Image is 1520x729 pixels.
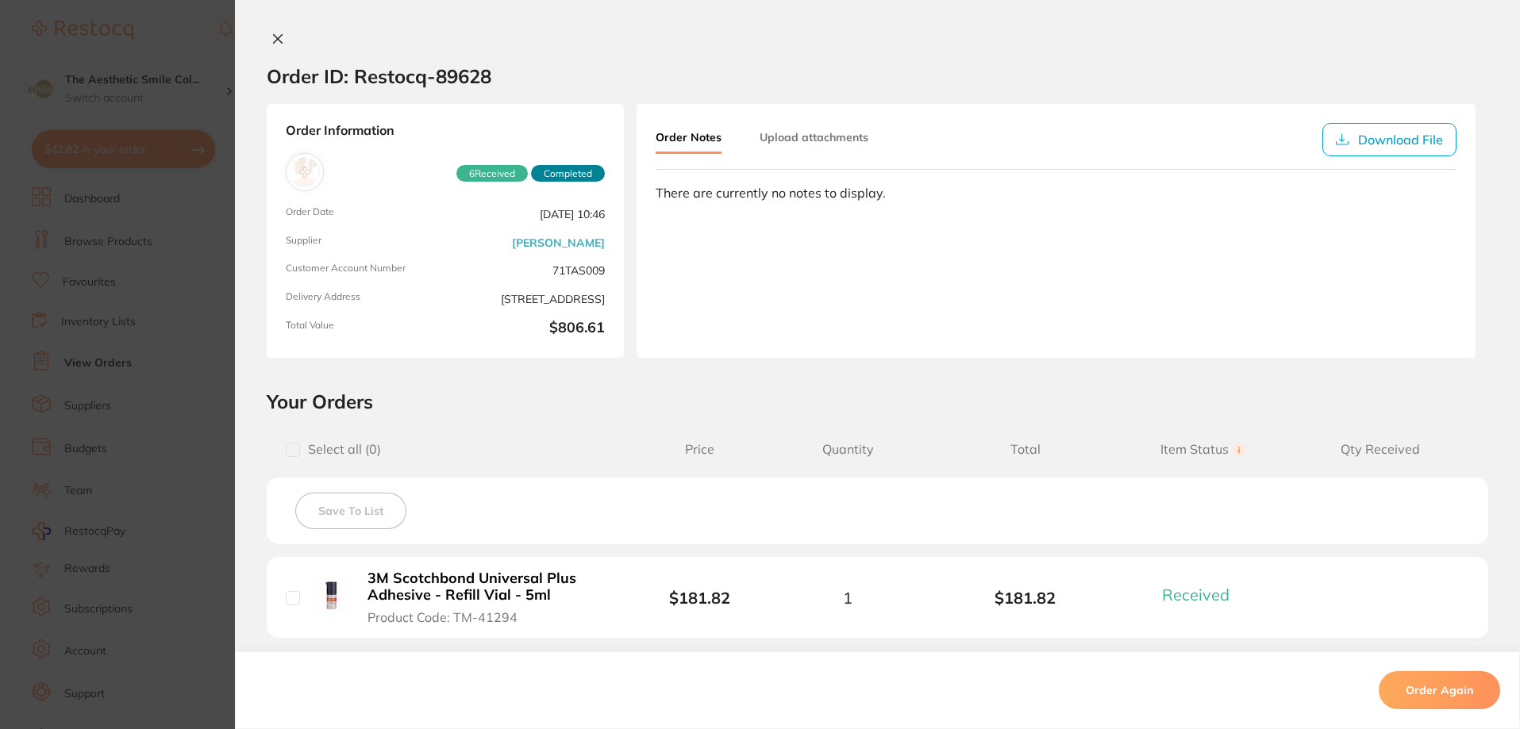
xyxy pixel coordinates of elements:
[286,206,439,222] span: Order Date
[452,320,605,339] b: $806.61
[300,442,381,457] span: Select all ( 0 )
[452,291,605,307] span: [STREET_ADDRESS]
[937,589,1114,607] b: $181.82
[452,263,605,278] span: 71TAS009
[937,442,1114,457] span: Total
[363,570,618,625] button: 3M Scotchbond Universal Plus Adhesive - Refill Vial - 5ml Product Code: TM-41294
[36,48,61,73] img: Profile image for Restocq
[641,442,759,457] span: Price
[656,123,722,154] button: Order Notes
[512,236,605,249] a: [PERSON_NAME]
[69,61,274,75] p: Message from Restocq, sent 3w ago
[452,206,605,222] span: [DATE] 10:46
[367,610,518,624] span: Product Code: TM-41294
[286,123,605,140] strong: Order Information
[69,45,274,61] p: It has been 14 days since you have started your Restocq journey. We wanted to do a check in and s...
[759,442,937,457] span: Quantity
[1157,585,1249,604] button: Received
[267,64,491,88] h2: Order ID: Restocq- 89628
[286,320,439,339] span: Total Value
[669,588,730,608] b: $181.82
[286,263,439,278] span: Customer Account Number
[286,235,439,251] span: Supplier
[1291,442,1469,457] span: Qty Received
[267,389,1488,413] h2: Your Orders
[312,577,351,616] img: 3M Scotchbond Universal Plus Adhesive - Refill Vial - 5ml
[456,165,528,182] span: Received
[367,570,613,603] b: 3M Scotchbond Universal Plus Adhesive - Refill Vial - 5ml
[843,589,852,607] span: 1
[1114,442,1292,457] span: Item Status
[760,123,868,152] button: Upload attachments
[1322,123,1457,156] button: Download File
[656,186,1457,200] div: There are currently no notes to display.
[295,493,406,529] button: Save To List
[286,291,439,307] span: Delivery Address
[531,165,605,182] span: Completed
[24,33,294,86] div: message notification from Restocq, 3w ago. It has been 14 days since you have started your Restoc...
[1379,671,1500,709] button: Order Again
[290,157,320,187] img: Henry Schein Halas
[1162,585,1229,604] span: Received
